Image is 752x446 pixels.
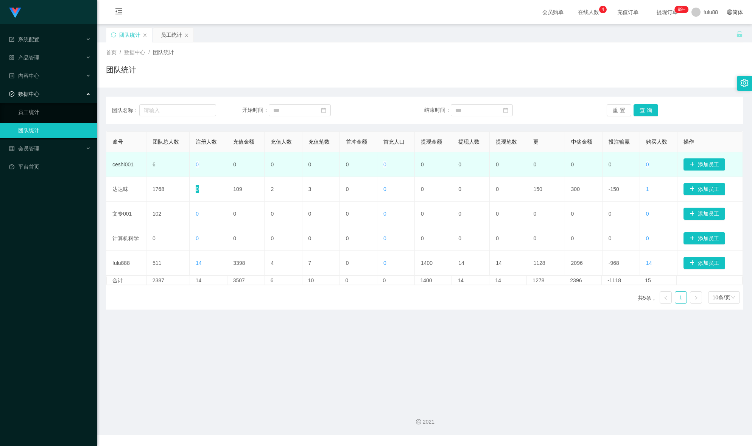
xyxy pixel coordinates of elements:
font: 0 [346,186,349,192]
font: 注册人数 [196,139,217,145]
font: 团队名称： [112,107,139,113]
font: 中奖金额 [571,139,592,145]
font: 充值金额 [233,139,254,145]
font: 0 [383,211,386,217]
button: 图标: 加号添加员工 [683,232,725,244]
font: 0 [271,211,274,217]
i: 图标： 右 [694,296,698,300]
font: 1400 [421,260,433,266]
font: 0 [383,161,386,167]
i: 图标： 关闭 [184,33,189,38]
font: 0 [196,186,199,192]
font: 0 [383,186,386,192]
font: 首充人口 [383,139,405,145]
font: 511 [153,260,161,266]
font: 0 [308,211,311,217]
font: 0 [346,260,349,266]
font: 7 [308,260,311,266]
font: 14 [196,277,202,283]
button: 图标: 加号添加员工 [683,208,725,220]
i: 图标: 菜单折叠 [106,0,132,25]
font: 10条/页 [713,294,730,300]
font: 14 [646,260,652,266]
font: 0 [383,260,386,266]
font: 团队总人数 [153,139,179,145]
font: 1 [646,186,649,192]
a: 团队统计 [18,123,91,138]
button: 图标: 加号添加员工 [683,257,725,269]
font: 0 [533,161,536,167]
font: 内容中心 [18,73,39,79]
font: 0 [421,211,424,217]
i: 图标： 关闭 [143,33,147,38]
font: 提现金额 [421,139,442,145]
font: 团队统计 [119,32,140,38]
font: 0 [271,161,274,167]
font: 150 [533,186,542,192]
font: 购买人数 [646,139,667,145]
font: 0 [646,211,649,217]
font: 产品管理 [18,55,39,61]
font: 操作 [683,139,694,145]
li: 1 [675,291,687,304]
font: 14 [458,260,464,266]
font: 更 [533,139,539,145]
font: 2021 [423,419,434,425]
i: 图标: 全球 [727,9,732,15]
font: 0 [496,235,499,241]
font: 文专001 [112,211,132,217]
font: 0 [609,161,612,167]
font: 达达味 [112,186,128,192]
font: -150 [609,186,619,192]
i: 图标：日历 [321,108,326,113]
font: 0 [571,211,574,217]
font: 14 [496,260,502,266]
font: 1768 [153,186,164,192]
font: 在线人数 [578,9,599,15]
font: 3398 [233,260,245,266]
font: 4 [602,7,604,12]
font: 6 [153,161,156,167]
font: 3507 [233,277,245,283]
font: 会员管理 [18,146,39,152]
i: 图标：个人资料 [9,73,14,78]
i: 图标：同步 [111,32,116,38]
i: 图标: 检查-圆圈-o [9,91,14,97]
font: 团队统计 [106,66,136,74]
font: 99+ [678,7,685,12]
font: fulu888 [112,260,130,266]
font: 0 [458,161,461,167]
font: 0 [571,235,574,241]
font: 0 [496,186,499,192]
font: 0 [346,235,349,241]
font: / [148,49,150,55]
font: 提现人数 [458,139,480,145]
font: 0 [421,161,424,167]
font: fulu88 [704,9,718,15]
font: / [120,49,121,55]
input: 请输入 [139,104,216,116]
font: 0 [458,235,461,241]
font: 0 [646,235,649,241]
font: 14 [495,277,501,283]
button: 重置 [607,104,631,116]
div: 10条/页 [713,292,730,303]
font: 1 [679,294,682,300]
font: 0 [308,161,311,167]
font: 合计 [112,277,123,283]
font: 0 [233,211,236,217]
font: 0 [233,161,236,167]
i: 图标：设置 [740,79,749,87]
font: 109 [233,186,242,192]
font: 0 [458,211,461,217]
font: 0 [233,235,236,241]
a: 图标：仪表板平台首页 [9,159,91,174]
font: 0 [383,235,386,241]
font: 0 [496,211,499,217]
font: 1278 [532,277,544,283]
font: 102 [153,211,161,217]
sup: 298 [675,6,688,13]
font: 系统配置 [18,36,39,42]
font: 0 [196,235,199,241]
button: 图标: 加号添加员工 [683,183,725,195]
